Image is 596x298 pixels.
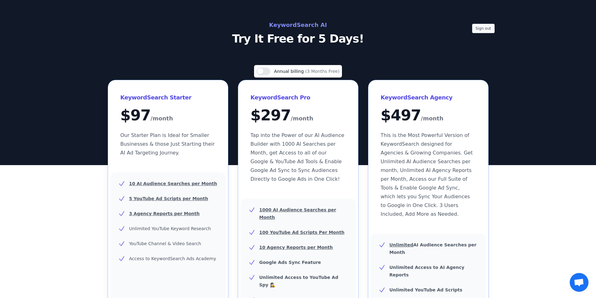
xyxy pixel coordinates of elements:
[129,226,211,231] span: Unlimited YouTube Keyword Research
[129,241,201,246] span: YouTube Channel & Video Search
[390,242,414,247] u: Unlimited
[390,265,465,277] b: Unlimited Access to AI Agency Reports
[120,132,215,156] span: Our Starter Plan is Ideal for Smaller Businesses & those Just Starting their AI Ad Targeting Jour...
[150,114,173,124] span: /month
[305,69,340,74] span: (3 Months Free)
[259,260,321,265] b: Google Ads Sync Feature
[129,196,208,201] u: 5 YouTube Ad Scripts per Month
[570,273,588,292] a: Åpne chat
[472,24,495,33] button: Sign out
[251,132,344,182] span: Tap into the Power of our AI Audience Builder with 1000 AI Searches per Month, get Access to all ...
[274,69,305,74] span: Annual billing
[259,245,333,250] u: 10 Agency Reports per Month
[390,242,477,255] b: AI Audience Searches per Month
[158,20,438,30] h2: KeywordSearch AI
[129,256,216,261] span: Access to KeywordSearch Ads Academy
[129,211,200,216] u: 3 Agency Reports per Month
[120,93,216,103] h3: KeywordSearch Starter
[421,114,443,124] span: /month
[390,287,462,292] b: Unlimited YouTube Ad Scripts
[251,108,346,124] div: $ 297
[259,230,344,235] u: 100 YouTube Ad Scripts Per Month
[381,93,476,103] h3: KeywordSearch Agency
[381,132,473,217] span: This is the Most Powerful Version of KeywordSearch designed for Agencies & Growing Companies. Get...
[381,108,476,124] div: $ 497
[120,108,216,124] div: $ 97
[158,33,438,45] p: Try It Free for 5 Days!
[291,114,313,124] span: /month
[259,275,339,287] b: Unlimited Access to YouTube Ad Spy 🕵️‍♀️
[251,93,346,103] h3: KeywordSearch Pro
[259,207,336,220] u: 1000 AI Audience Searches per Month
[129,181,217,186] u: 10 AI Audience Searches per Month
